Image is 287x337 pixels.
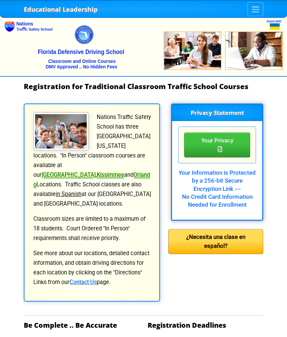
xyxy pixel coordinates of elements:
h2: Be Complete .. Be Accurate [24,321,139,329]
img: Nations Traffic School - Your DMV Approved Florida Traffic School [4,12,283,76]
u: in Spanish [56,191,82,197]
img: Traffic School Students [33,112,88,150]
a: Your Privacy [184,140,250,149]
div: ¿Necesita una clase en español? [168,229,263,254]
a: ¿Necesita una clase en español? [168,238,263,244]
a: [GEOGRAPHIC_DATA] [42,172,96,178]
p: Classroom sizes are limited to a maximum of 18 students. Court Ordered "In Person" requirements s... [33,214,151,243]
p: Nations Traffic Safety School has three [GEOGRAPHIC_DATA][US_STATE] locations. "In Person" classr... [33,112,151,209]
h1: Registration for Traditional Classroom Traffic School Courses [24,82,263,90]
div: Privacy Statement [184,132,250,157]
h3: Privacy Statement [172,105,262,121]
a: Educational Leadership [24,3,98,15]
a: Kissimmee [97,172,124,178]
p: See more about our locations, detailed contact information, and obtain driving directions for eac... [33,249,151,287]
h2: Registration Deadlines [148,321,263,329]
a: Contact Us [70,279,97,285]
button: Toggle navigation [247,2,263,16]
div: Your Information is Protected by a 256-bit Secure Encryption Link --- No Credit Card Information ... [178,163,256,209]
